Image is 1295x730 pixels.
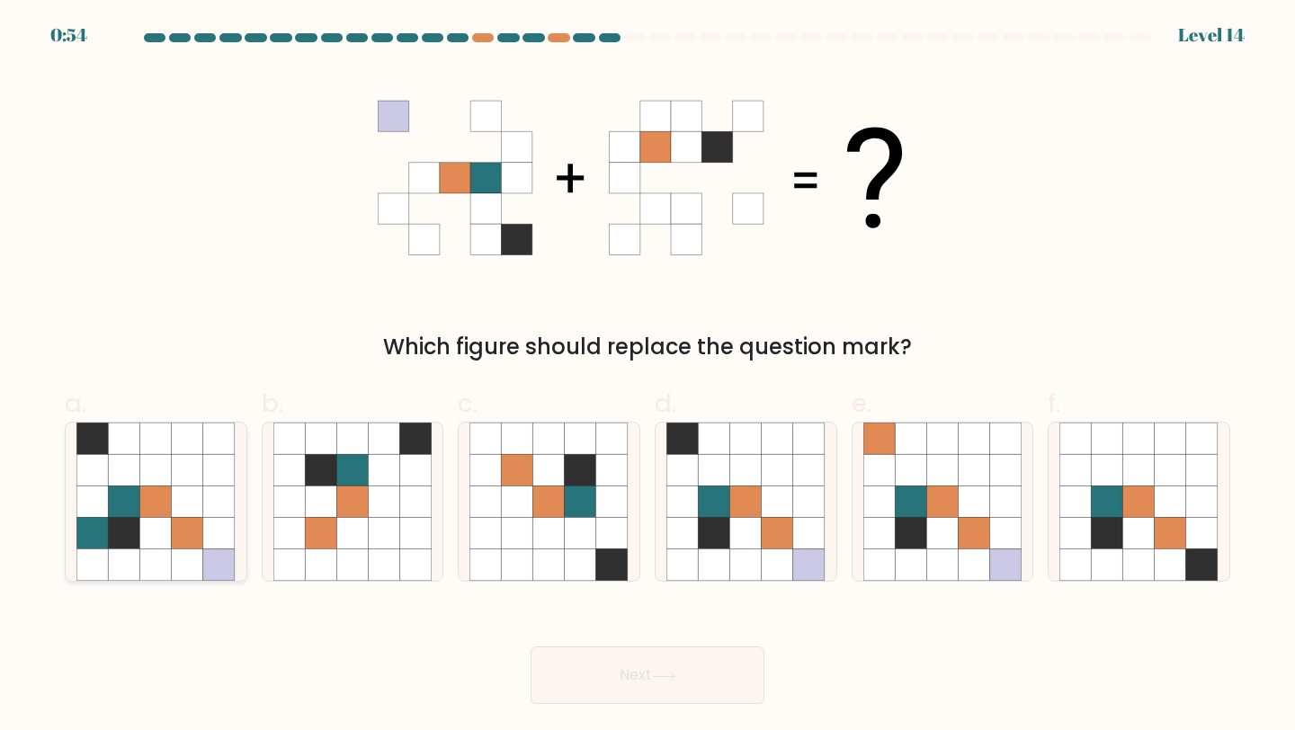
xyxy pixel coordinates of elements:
div: Level 14 [1178,22,1245,49]
span: b. [262,386,283,421]
span: f. [1048,386,1060,421]
span: e. [852,386,871,421]
span: d. [655,386,676,421]
button: Next [531,646,764,704]
span: c. [458,386,478,421]
div: 0:54 [50,22,87,49]
span: a. [65,386,86,421]
div: Which figure should replace the question mark? [76,331,1219,363]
